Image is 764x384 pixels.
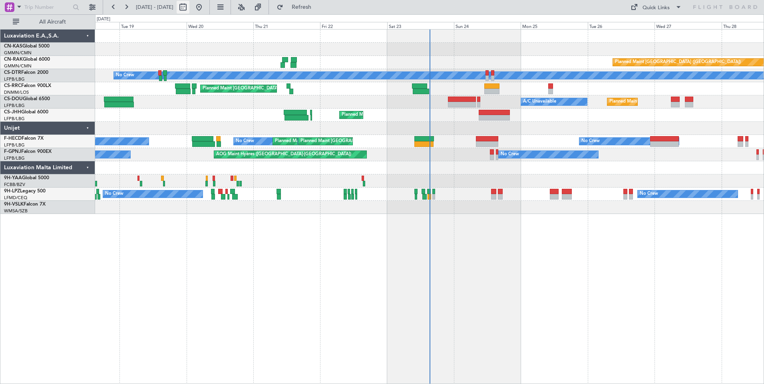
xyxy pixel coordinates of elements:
span: F-GPNJ [4,149,21,154]
div: Fri 22 [320,22,387,29]
a: 9H-YAAGlobal 5000 [4,176,49,180]
a: 9H-VSLKFalcon 7X [4,202,46,207]
a: LFPB/LBG [4,116,25,122]
div: Sat 23 [387,22,454,29]
button: All Aircraft [9,16,87,28]
div: Tue 19 [119,22,186,29]
span: CN-KAS [4,44,22,49]
span: CS-DOU [4,97,23,101]
a: LFMD/CEQ [4,195,27,201]
span: F-HECD [4,136,22,141]
a: CS-RRCFalcon 900LX [4,83,51,88]
a: LFPB/LBG [4,142,25,148]
div: Mon 25 [521,22,587,29]
a: CN-RAKGlobal 6000 [4,57,50,62]
span: CN-RAK [4,57,23,62]
div: Thu 21 [253,22,320,29]
div: Planned Maint [GEOGRAPHIC_DATA] ([GEOGRAPHIC_DATA]) [615,56,741,68]
span: CS-RRC [4,83,21,88]
a: CS-DOUGlobal 6500 [4,97,50,101]
span: CS-DTR [4,70,21,75]
a: CN-KASGlobal 5000 [4,44,50,49]
span: 9H-YAA [4,176,22,180]
a: F-HECDFalcon 7X [4,136,44,141]
div: No Crew [236,135,254,147]
div: A/C Unavailable [523,96,556,108]
span: 9H-VSLK [4,202,24,207]
div: No Crew [501,148,519,160]
div: No Crew [116,69,134,81]
button: Refresh [273,1,321,14]
div: Sun 24 [454,22,521,29]
div: Planned Maint [GEOGRAPHIC_DATA] ([GEOGRAPHIC_DATA]) [342,109,468,121]
div: Tue 26 [588,22,655,29]
span: [DATE] - [DATE] [136,4,173,11]
a: GMMN/CMN [4,63,32,69]
div: Wed 20 [187,22,253,29]
a: CS-DTRFalcon 2000 [4,70,48,75]
span: All Aircraft [21,19,84,25]
a: DNMM/LOS [4,89,29,95]
div: Planned Maint [GEOGRAPHIC_DATA] ([GEOGRAPHIC_DATA]) [203,83,328,95]
a: F-GPNJFalcon 900EX [4,149,52,154]
div: No Crew [105,188,123,200]
a: WMSA/SZB [4,208,28,214]
a: CS-JHHGlobal 6000 [4,110,48,115]
div: [DATE] [97,16,110,23]
span: 9H-LPZ [4,189,20,194]
a: LFPB/LBG [4,155,25,161]
div: Quick Links [643,4,670,12]
div: Planned Maint [GEOGRAPHIC_DATA] ([GEOGRAPHIC_DATA]) [300,135,426,147]
a: FCBB/BZV [4,182,25,188]
div: Wed 27 [655,22,721,29]
input: Trip Number [24,1,70,13]
div: No Crew [581,135,600,147]
span: Refresh [285,4,318,10]
a: GMMN/CMN [4,50,32,56]
div: Planned Maint [GEOGRAPHIC_DATA] ([GEOGRAPHIC_DATA]) [275,135,401,147]
button: Quick Links [627,1,686,14]
span: CS-JHH [4,110,21,115]
div: AOG Maint Hyères ([GEOGRAPHIC_DATA]-[GEOGRAPHIC_DATA]) [216,148,351,160]
a: LFPB/LBG [4,76,25,82]
a: 9H-LPZLegacy 500 [4,189,46,194]
a: LFPB/LBG [4,103,25,109]
div: No Crew [640,188,658,200]
div: Planned Maint [GEOGRAPHIC_DATA] ([GEOGRAPHIC_DATA]) [609,96,735,108]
